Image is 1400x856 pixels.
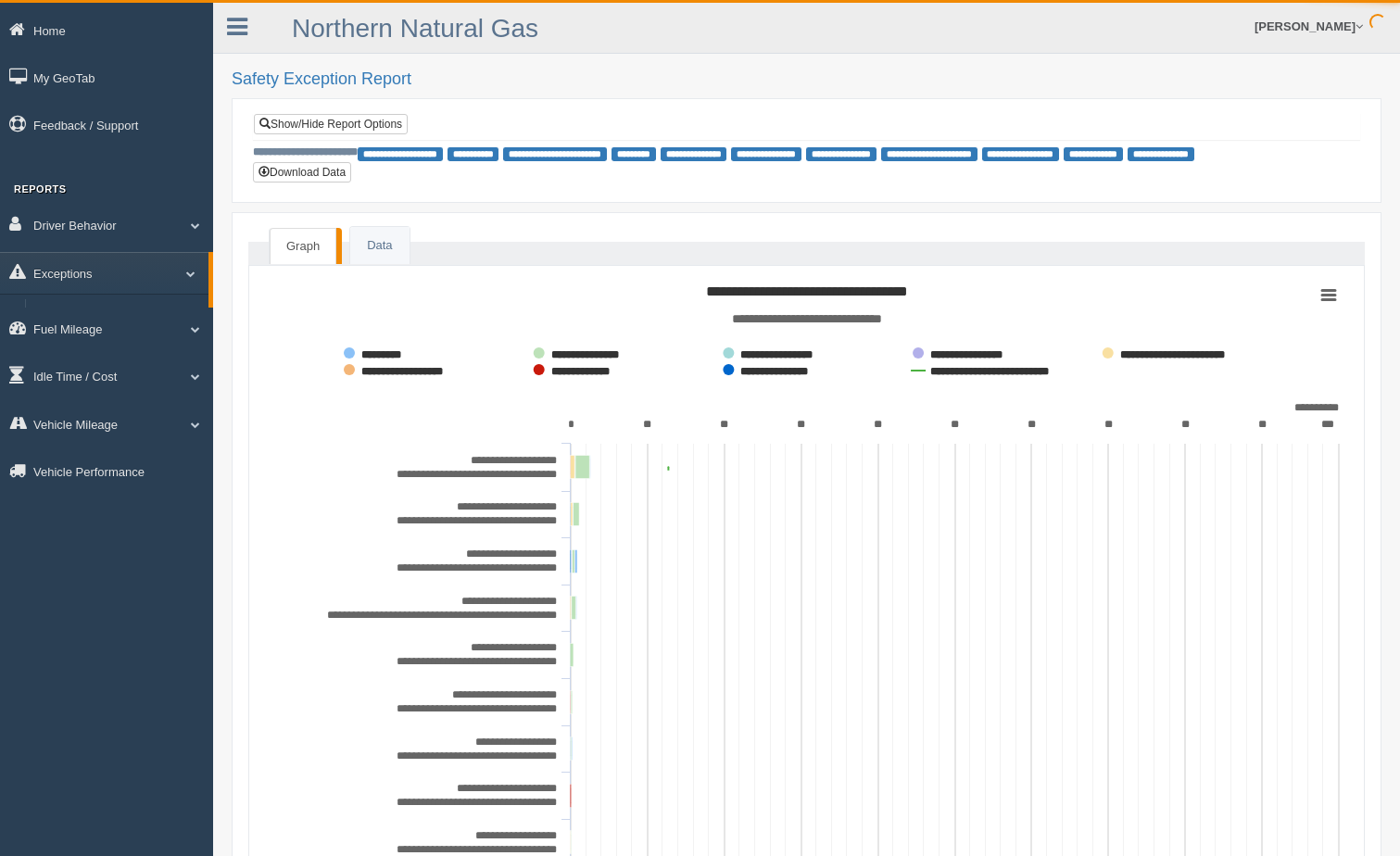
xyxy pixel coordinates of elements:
[350,227,409,265] a: Data
[33,299,208,333] a: Critical Engine Events
[254,114,408,134] a: Show/Hide Report Options
[253,162,351,183] button: Download Data
[232,70,1381,89] h2: Safety Exception Report
[270,228,336,265] a: Graph
[292,14,538,43] a: Northern Natural Gas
